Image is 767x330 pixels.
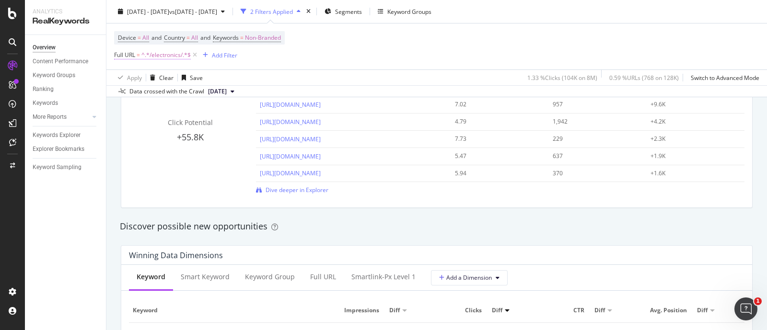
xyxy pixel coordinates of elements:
[118,34,136,42] span: Device
[387,7,431,15] div: Keyword Groups
[33,130,99,140] a: Keywords Explorer
[33,162,99,172] a: Keyword Sampling
[33,112,90,122] a: More Reports
[260,169,321,177] a: [URL][DOMAIN_NAME]
[177,131,204,143] span: +55.8K
[687,70,759,85] button: Switch to Advanced Mode
[33,144,99,154] a: Explorer Bookmarks
[213,34,239,42] span: Keywords
[169,7,217,15] span: vs [DATE] - [DATE]
[33,84,54,94] div: Ranking
[133,306,328,315] span: Keyword
[181,272,230,282] div: Smart Keyword
[164,34,185,42] span: Country
[33,43,99,53] a: Overview
[208,87,227,96] span: 2025 Jul. 25th
[127,7,169,15] span: [DATE] - [DATE]
[266,186,328,194] span: Dive deeper in Explorer
[691,73,759,81] div: Switch to Advanced Mode
[114,70,142,85] button: Apply
[129,87,204,96] div: Data crossed with the Crawl
[33,130,81,140] div: Keywords Explorer
[553,135,634,143] div: 229
[374,4,435,19] button: Keyword Groups
[151,34,162,42] span: and
[455,169,536,178] div: 5.94
[33,57,99,67] a: Content Performance
[204,86,238,97] button: [DATE]
[553,117,634,126] div: 1,942
[455,100,536,109] div: 7.02
[33,8,98,16] div: Analytics
[553,169,634,178] div: 370
[651,152,732,160] div: +1.9K
[734,297,757,320] iframe: Intercom live chat
[310,272,336,282] div: Full URL
[439,273,492,282] span: Add a Dimension
[186,34,190,42] span: =
[304,7,313,16] div: times
[129,250,223,260] div: Winning Data Dimensions
[455,152,536,160] div: 5.47
[543,306,584,315] span: CTR
[492,306,502,315] span: Diff
[33,43,56,53] div: Overview
[33,98,99,108] a: Keywords
[260,152,321,160] a: [URL][DOMAIN_NAME]
[137,272,165,282] div: Keyword
[754,297,762,305] span: 1
[609,73,679,81] div: 0.59 % URLs ( 768 on 128K )
[553,100,634,109] div: 957
[200,34,210,42] span: and
[240,34,244,42] span: =
[651,117,732,126] div: +4.2K
[33,162,81,172] div: Keyword Sampling
[33,84,99,94] a: Ranking
[335,7,362,15] span: Segments
[33,144,84,154] div: Explorer Bookmarks
[651,169,732,178] div: +1.6K
[260,135,321,143] a: [URL][DOMAIN_NAME]
[33,70,75,80] div: Keyword Groups
[256,186,328,194] a: Dive deeper in Explorer
[120,220,754,233] div: Discover possible new opportunities
[33,112,67,122] div: More Reports
[351,272,416,282] div: smartlink-px Level 1
[245,31,281,45] span: Non-Branded
[142,31,149,45] span: All
[646,306,687,315] span: Avg. Position
[245,272,295,282] div: Keyword Group
[168,118,213,127] span: Click Potential
[237,4,304,19] button: 2 Filters Applied
[33,98,58,108] div: Keywords
[212,51,237,59] div: Add Filter
[191,31,198,45] span: All
[553,152,634,160] div: 637
[250,7,293,15] div: 2 Filters Applied
[441,306,482,315] span: Clicks
[431,270,508,285] button: Add a Dimension
[260,101,321,109] a: [URL][DOMAIN_NAME]
[594,306,605,315] span: Diff
[455,135,536,143] div: 7.73
[159,73,174,81] div: Clear
[137,51,140,59] span: =
[455,117,536,126] div: 4.79
[199,49,237,61] button: Add Filter
[389,306,400,315] span: Diff
[33,16,98,27] div: RealKeywords
[697,306,708,315] span: Diff
[321,4,366,19] button: Segments
[141,48,191,62] span: ^.*/electronics/.*$
[178,70,203,85] button: Save
[114,4,229,19] button: [DATE] - [DATE]vs[DATE] - [DATE]
[33,57,88,67] div: Content Performance
[527,73,597,81] div: 1.33 % Clicks ( 104K on 8M )
[651,100,732,109] div: +9.6K
[33,70,99,80] a: Keyword Groups
[138,34,141,42] span: =
[146,70,174,85] button: Clear
[190,73,203,81] div: Save
[651,135,732,143] div: +2.3K
[127,73,142,81] div: Apply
